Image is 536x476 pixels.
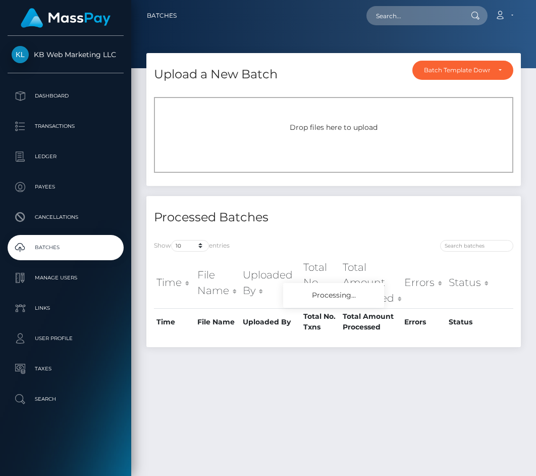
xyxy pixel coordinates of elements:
[301,308,340,335] th: Total No. Txns
[8,326,124,351] a: User Profile
[12,240,120,255] p: Batches
[340,308,402,335] th: Total Amount Processed
[12,301,120,316] p: Links
[8,205,124,230] a: Cancellations
[154,66,278,83] h4: Upload a New Batch
[8,235,124,260] a: Batches
[402,257,447,308] th: Errors
[8,387,124,412] a: Search
[12,149,120,164] p: Ledger
[147,5,177,26] a: Batches
[8,265,124,291] a: Manage Users
[8,114,124,139] a: Transactions
[154,257,195,308] th: Time
[446,308,493,335] th: Status
[424,66,490,74] div: Batch Template Download
[8,83,124,109] a: Dashboard
[154,240,230,252] label: Show entries
[283,283,384,308] div: Processing...
[154,209,326,226] h4: Processed Batches
[12,210,120,225] p: Cancellations
[21,8,111,28] img: MassPay Logo
[440,240,513,252] input: Search batches
[195,257,241,308] th: File Name
[240,308,300,335] th: Uploaded By
[8,144,124,169] a: Ledger
[240,257,300,308] th: Uploaded By
[446,257,493,308] th: Status
[290,123,378,132] span: Drop files here to upload
[171,240,209,252] select: Showentries
[412,61,513,80] button: Batch Template Download
[12,119,120,134] p: Transactions
[12,392,120,407] p: Search
[12,88,120,104] p: Dashboard
[402,308,447,335] th: Errors
[195,308,241,335] th: File Name
[301,257,340,308] th: Total No. Txns
[12,46,29,63] img: KB Web Marketing LLC
[12,331,120,346] p: User Profile
[8,296,124,321] a: Links
[8,174,124,200] a: Payees
[8,356,124,382] a: Taxes
[12,361,120,376] p: Taxes
[154,308,195,335] th: Time
[12,270,120,285] p: Manage Users
[8,50,124,59] span: KB Web Marketing LLC
[340,257,402,308] th: Total Amount Processed
[366,6,461,25] input: Search...
[12,179,120,195] p: Payees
